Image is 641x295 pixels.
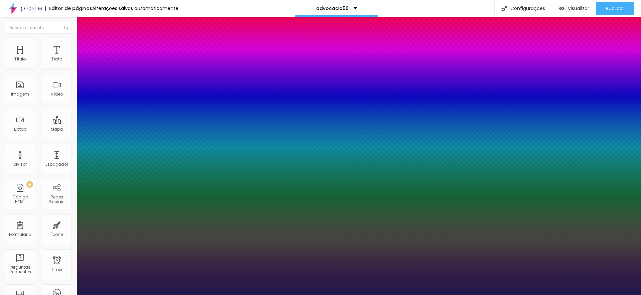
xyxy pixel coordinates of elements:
[51,57,62,61] div: Texto
[568,6,589,11] span: Visualizar
[45,162,68,167] div: Espaçador
[43,195,70,204] div: Redes Sociais
[45,6,92,11] div: Editor de páginas
[596,2,634,15] button: Publicar
[9,232,31,237] div: Formulário
[552,2,596,15] button: Visualizar
[316,6,349,11] p: advocacia50
[7,195,33,204] div: Código HTML
[5,22,72,34] input: Buscar elemento
[501,6,507,11] img: Icone
[51,127,63,132] div: Mapa
[606,6,624,11] span: Publicar
[92,6,178,11] div: Alterações salvas automaticamente
[51,92,63,97] div: Vídeo
[51,232,63,237] div: Ícone
[51,267,62,272] div: Timer
[64,26,68,30] img: Icone
[11,92,29,97] div: Imagem
[559,6,564,11] img: view-1.svg
[7,265,33,275] div: Perguntas frequentes
[14,57,26,61] div: Título
[14,127,26,132] div: Botão
[13,162,27,167] div: Divisor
